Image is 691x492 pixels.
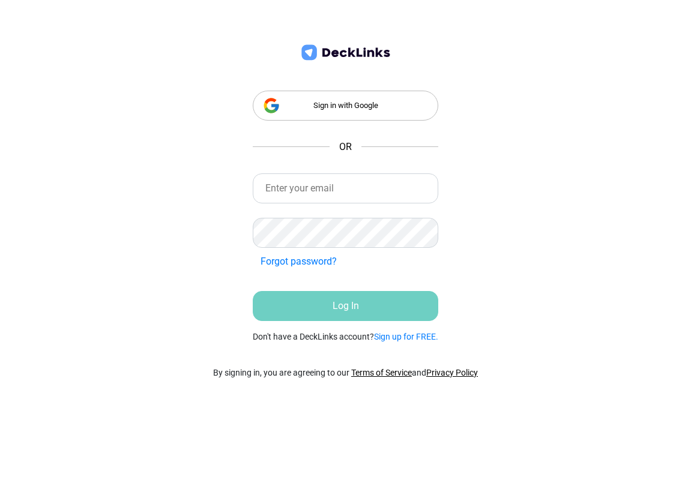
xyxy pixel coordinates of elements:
small: Don't have a DeckLinks account? [253,331,438,343]
div: Sign in with Google [253,91,438,121]
a: Privacy Policy [426,368,478,377]
a: Sign up for FREE. [374,332,438,341]
img: deck-links-logo.c572c7424dfa0d40c150da8c35de9cd0.svg [299,43,392,62]
button: Log In [253,291,438,321]
span: OR [339,140,352,154]
a: Terms of Service [351,368,412,377]
p: By signing in, you are agreeing to our and [213,367,478,379]
button: Forgot password? [253,250,345,273]
input: Enter your email [253,173,438,203]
